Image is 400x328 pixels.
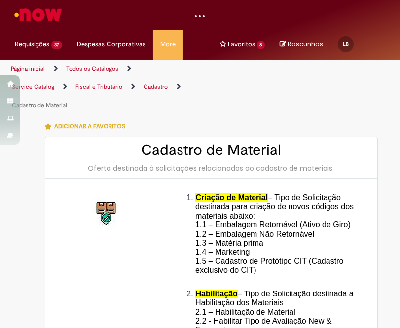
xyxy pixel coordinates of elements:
[91,198,123,230] img: Cadastro de Material
[195,193,268,202] span: Criação de Material
[7,60,193,114] ul: Trilhas de página
[12,101,67,109] a: Cadastro de Material
[280,39,323,49] a: No momento, sua lista de rascunhos tem 0 Itens
[51,41,62,49] span: 37
[198,30,213,60] ul: Menu Cabeçalho
[343,41,349,47] span: LB
[213,30,273,60] ul: Menu Cabeçalho
[55,122,126,130] span: Adicionar a Favoritos
[153,30,183,59] a: More : 4
[55,163,367,173] div: Oferta destinada à solicitações relacionadas ao cadastro de materiais.
[75,83,122,91] a: Fiscal e Tributário
[15,39,49,49] span: Requisições
[183,30,198,60] ul: Menu Cabeçalho
[153,30,183,60] ul: Menu Cabeçalho
[66,65,118,73] a: Todos os Catálogos
[70,30,153,60] ul: Menu Cabeçalho
[228,39,255,49] span: Favoritos
[11,65,45,73] a: Página inicial
[288,39,323,49] span: Rascunhos
[160,39,176,49] span: More
[7,30,70,59] a: Requisições : 37
[7,30,70,60] ul: Menu Cabeçalho
[195,290,237,298] span: Habilitação
[13,5,64,25] img: ServiceNow
[195,193,354,284] span: – Tipo de Solicitação destinada para criação de novos códigos dos materiais abaixo: 1.1 – Embalag...
[257,41,265,49] span: 8
[77,39,145,49] span: Despesas Corporativas
[55,142,367,158] h2: Cadastro de Material
[45,116,131,137] button: Adicionar a Favoritos
[213,30,273,59] a: Favoritos : 8
[12,83,54,91] a: Service Catalog
[70,30,153,59] a: Despesas Corporativas :
[144,83,168,91] a: Cadastro
[330,30,364,49] a: LB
